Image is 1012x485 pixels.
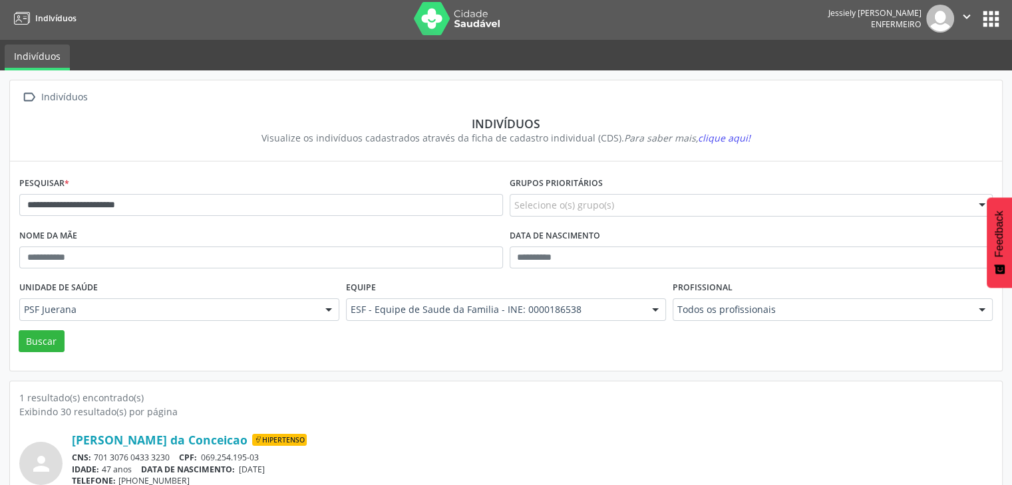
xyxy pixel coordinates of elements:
span: CPF: [179,452,197,463]
label: Pesquisar [19,173,69,194]
div: Exibindo 30 resultado(s) por página [19,405,993,419]
span: CNS: [72,452,91,463]
a:  Indivíduos [19,88,90,107]
label: Unidade de saúde [19,278,98,298]
span: Selecione o(s) grupo(s) [514,198,614,212]
a: Indivíduos [9,7,77,29]
span: Indivíduos [35,13,77,24]
div: 47 anos [72,464,993,475]
span: PSF Juerana [24,303,312,316]
button: apps [979,7,1003,31]
span: Feedback [993,211,1005,257]
div: Visualize os indivíduos cadastrados através da ficha de cadastro individual (CDS). [29,131,983,145]
div: Indivíduos [29,116,983,131]
button:  [954,5,979,33]
span: Enfermeiro [871,19,922,30]
span: DATA DE NASCIMENTO: [141,464,235,475]
span: IDADE: [72,464,99,475]
label: Nome da mãe [19,226,77,246]
i:  [19,88,39,107]
img: img [926,5,954,33]
div: 1 resultado(s) encontrado(s) [19,391,993,405]
div: Jessiely [PERSON_NAME] [828,7,922,19]
button: Feedback - Mostrar pesquisa [987,197,1012,288]
span: 069.254.195-03 [201,452,259,463]
i: person [29,452,53,476]
a: [PERSON_NAME] da Conceicao [72,433,248,447]
i: Para saber mais, [624,132,751,144]
label: Grupos prioritários [510,173,603,194]
span: Todos os profissionais [677,303,965,316]
label: Profissional [673,278,733,298]
span: Hipertenso [252,434,307,446]
span: ESF - Equipe de Saude da Familia - INE: 0000186538 [351,303,639,316]
label: Data de nascimento [510,226,600,246]
button: Buscar [19,330,65,353]
i:  [959,9,974,24]
div: 701 3076 0433 3230 [72,452,993,463]
div: Indivíduos [39,88,90,107]
span: [DATE] [239,464,265,475]
a: Indivíduos [5,45,70,70]
label: Equipe [346,278,376,298]
span: clique aqui! [698,132,751,144]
